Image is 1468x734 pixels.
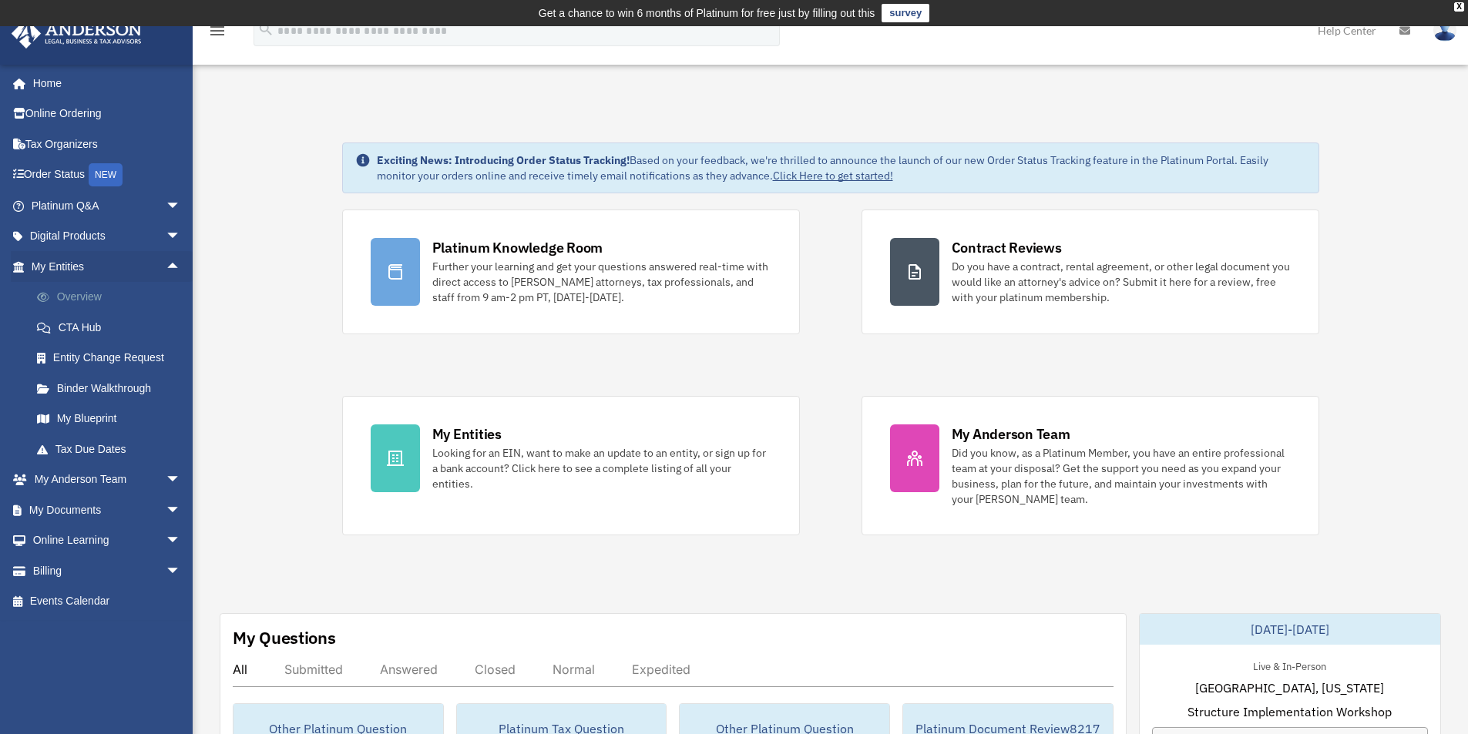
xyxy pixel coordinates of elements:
[432,238,603,257] div: Platinum Knowledge Room
[233,626,336,649] div: My Questions
[952,238,1062,257] div: Contract Reviews
[952,259,1291,305] div: Do you have a contract, rental agreement, or other legal document you would like an attorney's ad...
[233,662,247,677] div: All
[342,209,800,334] a: Platinum Knowledge Room Further your learning and get your questions answered real-time with dire...
[22,434,204,464] a: Tax Due Dates
[208,22,227,40] i: menu
[952,424,1070,444] div: My Anderson Team
[11,251,204,282] a: My Entitiesarrow_drop_up
[539,4,875,22] div: Get a chance to win 6 months of Platinum for free just by filling out this
[11,68,197,99] a: Home
[1241,657,1339,673] div: Live & In-Person
[166,221,197,253] span: arrow_drop_down
[882,4,929,22] a: survey
[22,404,204,434] a: My Blueprint
[1140,614,1440,645] div: [DATE]-[DATE]
[284,662,343,677] div: Submitted
[862,396,1319,535] a: My Anderson Team Did you know, as a Platinum Member, you have an entire professional team at your...
[377,153,630,167] strong: Exciting News: Introducing Order Status Tracking!
[380,662,438,677] div: Answered
[11,494,204,525] a: My Documentsarrow_drop_down
[342,396,800,535] a: My Entities Looking for an EIN, want to make an update to an entity, or sign up for a bank accoun...
[11,159,204,191] a: Order StatusNEW
[7,18,146,49] img: Anderson Advisors Platinum Portal
[432,424,502,444] div: My Entities
[166,555,197,587] span: arrow_drop_down
[553,662,595,677] div: Normal
[166,251,197,283] span: arrow_drop_up
[11,586,204,617] a: Events Calendar
[11,525,204,556] a: Online Learningarrow_drop_down
[166,190,197,222] span: arrow_drop_down
[377,152,1306,183] div: Based on your feedback, we're thrilled to announce the launch of our new Order Status Tracking fe...
[632,662,690,677] div: Expedited
[22,312,204,343] a: CTA Hub
[208,27,227,40] a: menu
[432,445,771,491] div: Looking for an EIN, want to make an update to an entity, or sign up for a bank account? Click her...
[166,494,197,526] span: arrow_drop_down
[89,163,123,186] div: NEW
[1433,19,1456,42] img: User Pic
[432,259,771,305] div: Further your learning and get your questions answered real-time with direct access to [PERSON_NAM...
[475,662,516,677] div: Closed
[11,555,204,586] a: Billingarrow_drop_down
[11,99,204,129] a: Online Ordering
[22,282,204,313] a: Overview
[166,525,197,557] span: arrow_drop_down
[22,343,204,374] a: Entity Change Request
[1454,2,1464,12] div: close
[166,464,197,496] span: arrow_drop_down
[1188,702,1392,721] span: Structure Implementation Workshop
[1195,679,1384,697] span: [GEOGRAPHIC_DATA], [US_STATE]
[862,209,1319,334] a: Contract Reviews Do you have a contract, rental agreement, or other legal document you would like...
[952,445,1291,507] div: Did you know, as a Platinum Member, you have an entire professional team at your disposal? Get th...
[11,221,204,252] a: Digital Productsarrow_drop_down
[11,190,204,221] a: Platinum Q&Aarrow_drop_down
[773,169,893,183] a: Click Here to get started!
[11,129,204,159] a: Tax Organizers
[257,21,274,38] i: search
[22,373,204,404] a: Binder Walkthrough
[11,464,204,495] a: My Anderson Teamarrow_drop_down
